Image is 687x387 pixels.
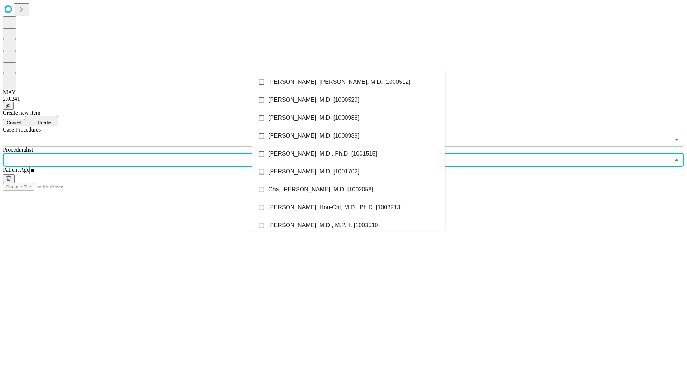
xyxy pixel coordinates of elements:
[3,89,684,96] div: MAY
[672,135,682,145] button: Open
[3,110,40,116] span: Create new item
[3,147,33,153] span: Proceduralist
[6,103,11,109] span: @
[3,102,14,110] button: @
[268,203,402,212] span: [PERSON_NAME], Hon-Chi, M.D., Ph.D. [1003213]
[3,119,25,126] button: Cancel
[268,167,359,176] span: [PERSON_NAME], M.D. [1001702]
[25,116,58,126] button: Predict
[6,120,21,125] span: Cancel
[38,120,52,125] span: Predict
[3,167,29,173] span: Patient Age
[268,78,410,86] span: [PERSON_NAME], [PERSON_NAME], M.D. [1000512]
[268,96,359,104] span: [PERSON_NAME], M.D. [1000529]
[268,132,359,140] span: [PERSON_NAME], M.D. [1000989]
[3,126,41,133] span: Scheduled Procedure
[672,155,682,165] button: Close
[268,114,359,122] span: [PERSON_NAME], M.D. [1000988]
[268,221,380,230] span: [PERSON_NAME], M.D., M.P.H. [1003510]
[268,185,373,194] span: Cha, [PERSON_NAME], M.D. [1002058]
[3,96,684,102] div: 2.0.241
[268,149,377,158] span: [PERSON_NAME], M.D., Ph.D. [1001515]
